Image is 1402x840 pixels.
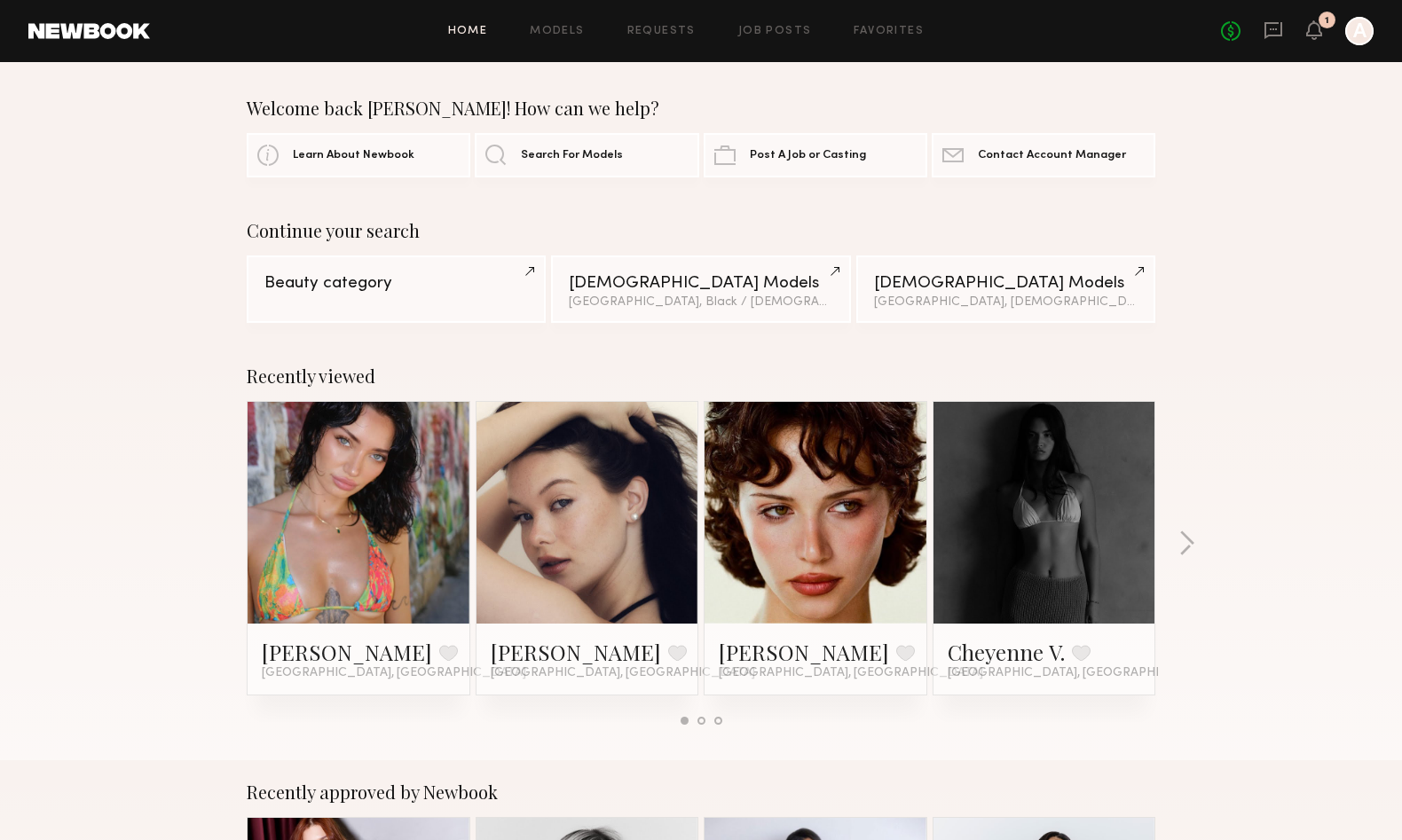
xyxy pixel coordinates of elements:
a: Search For Models [475,133,698,177]
a: A [1345,17,1374,45]
div: 1 [1325,16,1329,26]
a: Beauty category [247,255,546,323]
a: Learn About Newbook [247,133,470,177]
a: [PERSON_NAME] [262,638,432,666]
div: [DEMOGRAPHIC_DATA] Models [874,275,1138,292]
a: Cheyenne V. [948,638,1065,666]
a: [PERSON_NAME] [719,638,889,666]
a: [PERSON_NAME] [491,638,661,666]
a: Contact Account Manager [932,133,1155,177]
span: [GEOGRAPHIC_DATA], [GEOGRAPHIC_DATA] [491,666,755,680]
span: Post A Job or Casting [750,150,866,161]
span: Contact Account Manager [978,150,1126,161]
div: Continue your search [247,220,1155,241]
a: Home [448,26,488,37]
span: [GEOGRAPHIC_DATA], [GEOGRAPHIC_DATA] [262,666,526,680]
div: Recently viewed [247,365,1155,387]
a: [DEMOGRAPHIC_DATA] Models[GEOGRAPHIC_DATA], [DEMOGRAPHIC_DATA] / [DEMOGRAPHIC_DATA] [856,255,1155,323]
a: [DEMOGRAPHIC_DATA] Models[GEOGRAPHIC_DATA], Black / [DEMOGRAPHIC_DATA] [551,255,850,323]
span: [GEOGRAPHIC_DATA], [GEOGRAPHIC_DATA] [719,666,983,680]
span: [GEOGRAPHIC_DATA], [GEOGRAPHIC_DATA] [948,666,1212,680]
div: [DEMOGRAPHIC_DATA] Models [569,275,832,292]
a: Favorites [854,26,924,37]
a: Post A Job or Casting [704,133,927,177]
div: [GEOGRAPHIC_DATA], Black / [DEMOGRAPHIC_DATA] [569,296,832,309]
span: Learn About Newbook [293,150,414,161]
div: Welcome back [PERSON_NAME]! How can we help? [247,98,1155,119]
a: Job Posts [738,26,812,37]
a: Models [530,26,584,37]
span: Search For Models [521,150,623,161]
div: Beauty category [264,275,528,292]
div: Recently approved by Newbook [247,781,1155,803]
div: [GEOGRAPHIC_DATA], [DEMOGRAPHIC_DATA] / [DEMOGRAPHIC_DATA] [874,296,1138,309]
a: Requests [627,26,696,37]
